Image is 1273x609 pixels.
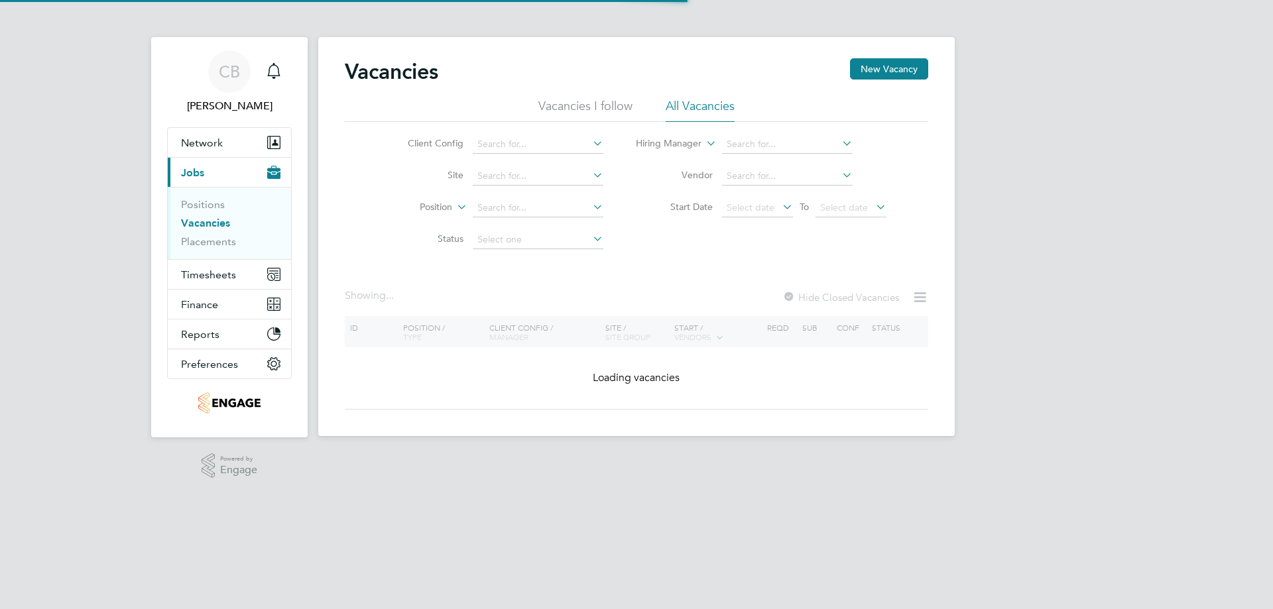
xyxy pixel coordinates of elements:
label: Start Date [636,201,713,213]
span: Jobs [181,166,204,179]
li: All Vacancies [666,98,735,122]
div: Showing [345,289,396,303]
span: Cameron Bishop [167,98,292,114]
nav: Main navigation [151,37,308,437]
span: ... [386,289,394,302]
span: Finance [181,298,218,311]
label: Client Config [387,137,463,149]
span: Engage [220,465,257,476]
input: Search for... [473,167,603,186]
a: Vacancies [181,217,230,229]
span: CB [219,63,240,80]
label: Site [387,169,463,181]
a: Placements [181,235,236,248]
span: Select date [820,201,868,213]
span: Powered by [220,453,257,465]
h2: Vacancies [345,58,438,85]
label: Vendor [636,169,713,181]
button: Reports [168,319,291,349]
img: jambo-logo-retina.png [198,392,260,414]
span: Reports [181,328,219,341]
input: Select one [473,231,603,249]
a: Go to home page [167,392,292,414]
span: Timesheets [181,268,236,281]
input: Search for... [473,135,603,154]
label: Position [376,201,452,214]
a: CB[PERSON_NAME] [167,50,292,114]
span: Network [181,137,223,149]
button: Preferences [168,349,291,378]
a: Powered byEngage [202,453,258,478]
div: Jobs [168,187,291,259]
button: Jobs [168,158,291,187]
button: Timesheets [168,260,291,289]
li: Vacancies I follow [538,98,633,122]
input: Search for... [473,199,603,217]
span: Select date [727,201,774,213]
label: Status [387,233,463,245]
span: To [796,198,813,215]
button: New Vacancy [850,58,928,80]
button: Network [168,128,291,157]
button: Finance [168,290,291,319]
input: Search for... [722,135,853,154]
input: Search for... [722,167,853,186]
span: Preferences [181,358,238,370]
a: Positions [181,198,225,211]
label: Hide Closed Vacancies [782,291,899,304]
label: Hiring Manager [625,137,701,150]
